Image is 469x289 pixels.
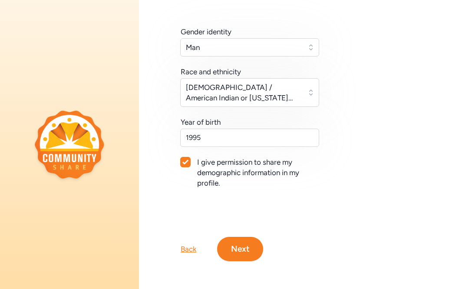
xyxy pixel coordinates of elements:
button: [DEMOGRAPHIC_DATA] / American Indian or [US_STATE][DEMOGRAPHIC_DATA] [180,78,319,107]
div: Back [181,244,196,254]
img: logo [35,110,104,179]
button: Next [217,237,263,261]
div: Race and ethnicity [181,66,241,77]
div: Year of birth [181,117,221,127]
div: I give permission to share my demographic information in my profile. [197,157,320,188]
button: Man [180,38,319,56]
span: [DEMOGRAPHIC_DATA] / American Indian or [US_STATE][DEMOGRAPHIC_DATA] [186,82,301,103]
div: Gender identity [181,27,231,37]
span: Man [186,42,301,53]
